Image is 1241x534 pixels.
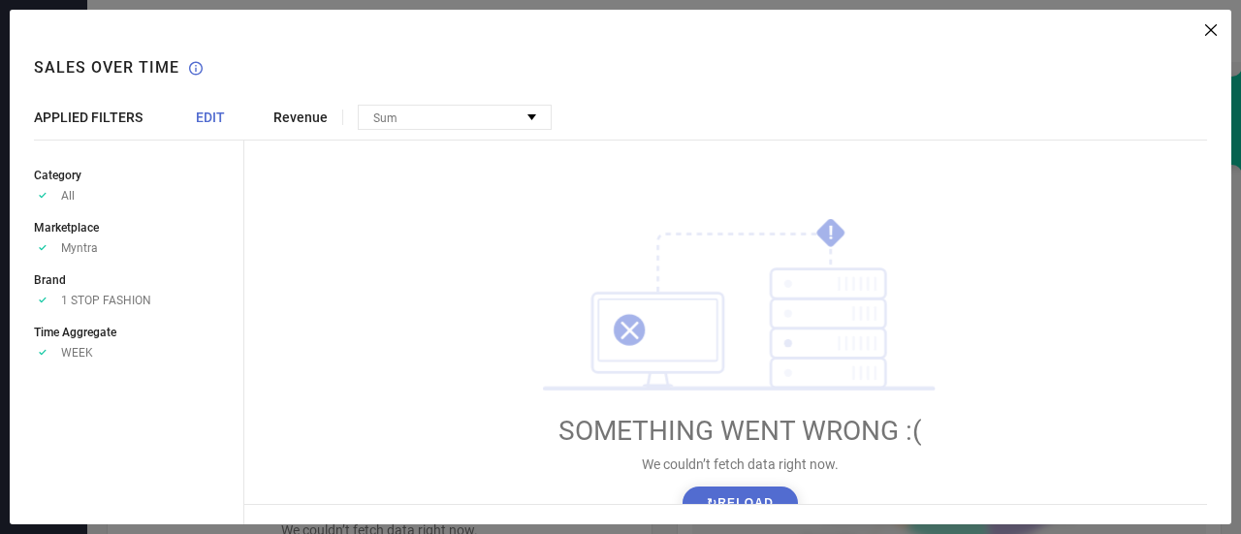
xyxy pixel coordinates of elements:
span: 1 STOP FASHION [61,294,151,307]
span: SOMETHING WENT WRONG :( [558,415,922,447]
span: All [61,189,75,203]
span: Brand [34,273,66,287]
span: Myntra [61,241,98,255]
span: We couldn’t fetch data right now. [642,456,839,472]
span: Revenue [273,110,328,125]
span: Sum [373,111,398,125]
h1: Sales over time [34,58,179,77]
span: WEEK [61,346,93,360]
span: EDIT [196,110,225,125]
tspan: ! [830,221,835,243]
button: ↻Reload [683,487,798,519]
span: Marketplace [34,221,99,235]
span: Time Aggregate [34,326,116,339]
span: APPLIED FILTERS [34,110,143,125]
span: Category [34,169,81,182]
